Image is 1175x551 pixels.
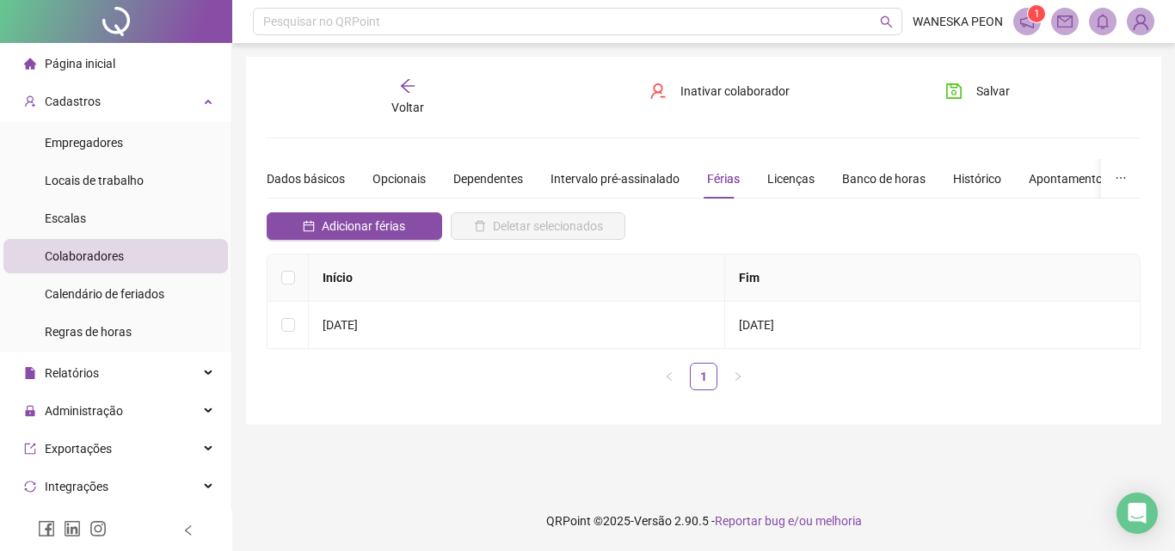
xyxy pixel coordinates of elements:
span: [DATE] [323,318,358,332]
li: Página anterior [655,363,683,390]
span: export [24,443,36,455]
span: home [24,58,36,70]
div: Dependentes [453,169,523,188]
button: ellipsis [1101,159,1141,199]
span: Locais de trabalho [45,174,144,187]
span: search [880,15,893,28]
span: Cadastros [45,95,101,108]
span: lock [24,405,36,417]
span: Versão [634,514,672,528]
span: facebook [38,520,55,537]
span: Adicionar férias [322,217,405,236]
span: Inativar colaborador [680,82,790,101]
button: left [655,363,683,390]
a: 1 [691,364,717,389]
span: notification [1019,14,1035,29]
span: Empregadores [45,136,123,150]
span: Relatórios [45,366,99,380]
span: Administração [45,404,123,418]
span: Calendário de feriados [45,287,164,301]
div: Banco de horas [842,169,926,188]
span: Reportar bug e/ou melhoria [715,514,862,528]
span: ellipsis [1115,172,1127,184]
span: bell [1095,14,1110,29]
div: Open Intercom Messenger [1117,493,1158,534]
span: Salvar [976,82,1010,101]
img: 80603 [1128,9,1153,34]
span: Página inicial [45,57,115,70]
div: Férias [707,169,740,188]
button: right [724,363,752,390]
button: Adicionar férias [267,212,442,240]
span: calendar [303,220,315,232]
li: Próxima página [724,363,752,390]
button: Deletar selecionados [451,212,626,240]
div: Apontamentos [1029,169,1109,188]
span: user-delete [649,83,667,100]
span: Voltar [391,101,424,114]
span: file [24,367,36,379]
span: arrow-left [399,77,416,95]
span: instagram [89,520,107,537]
span: Exportações [45,442,112,456]
span: [DATE] [739,318,774,332]
span: 1 [1034,8,1040,20]
span: Escalas [45,211,86,225]
button: Salvar [932,77,1023,105]
span: user-add [24,95,36,107]
footer: QRPoint © 2025 - 2.90.5 - [232,491,1175,551]
span: left [664,371,674,382]
span: mail [1057,14,1073,29]
div: Licenças [767,169,815,188]
span: Regras de horas [45,325,132,339]
th: Fim [725,254,1141,302]
span: save [945,83,963,100]
span: right [733,371,743,382]
span: linkedin [64,520,81,537]
span: WANESKA PEON [913,12,1003,31]
span: left [182,524,194,536]
sup: 1 [1028,5,1045,22]
div: Dados básicos [267,169,345,188]
th: Início [309,254,725,302]
div: Histórico [953,169,1001,188]
span: Integrações [45,480,108,493]
div: Intervalo pré-assinalado [551,169,680,188]
li: 1 [690,363,717,390]
span: Colaboradores [45,249,124,263]
span: sync [24,481,36,493]
button: Inativar colaborador [637,77,803,105]
div: Opcionais [372,169,426,188]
